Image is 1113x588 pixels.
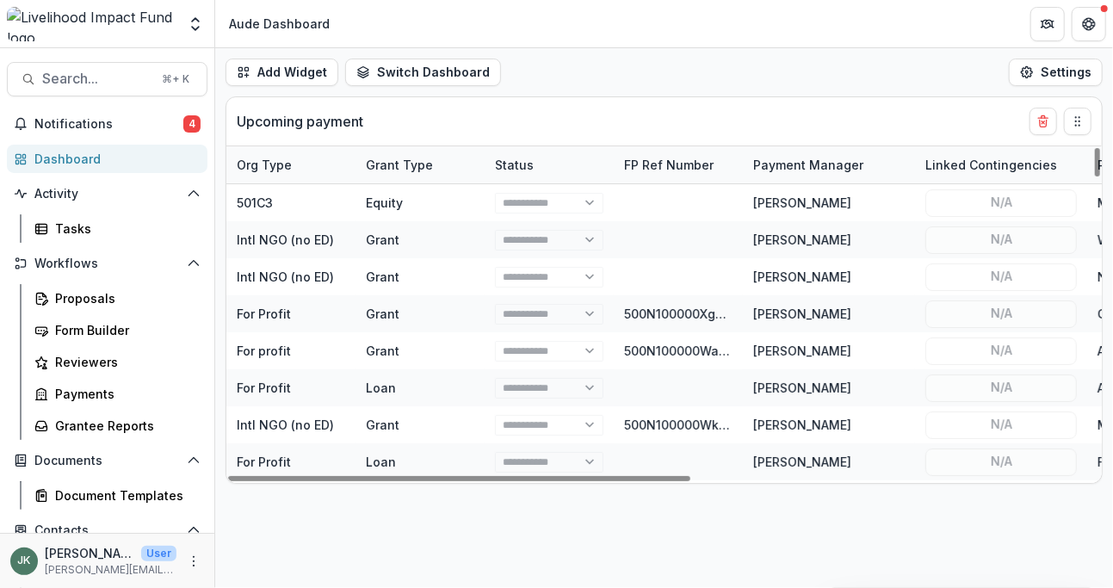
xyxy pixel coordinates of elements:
[356,156,443,174] div: Grant Type
[7,447,207,474] button: Open Documents
[753,453,851,471] div: [PERSON_NAME]
[55,353,194,371] div: Reviewers
[743,146,915,183] div: Payment Manager
[7,145,207,173] a: Dashboard
[366,342,399,360] div: Grant
[624,305,733,323] div: 500N100000XgsFYIAZ
[226,146,356,183] div: Org type
[34,150,194,168] div: Dashboard
[34,257,180,271] span: Workflows
[237,453,291,471] div: For Profit
[624,342,733,360] div: 500N100000WanXfIAJ
[183,551,204,572] button: More
[925,226,1077,254] button: N/A
[28,316,207,344] a: Form Builder
[624,416,733,434] div: 500N100000WkeRTIAZ
[366,231,399,249] div: Grant
[915,146,1087,183] div: Linked Contingencies
[366,416,399,434] div: Grant
[34,523,180,538] span: Contacts
[34,187,180,201] span: Activity
[1009,59,1103,86] button: Settings
[222,11,337,36] nav: breadcrumb
[28,481,207,510] a: Document Templates
[226,59,338,86] button: Add Widget
[366,268,399,286] div: Grant
[366,305,399,323] div: Grant
[237,305,291,323] div: For Profit
[753,305,851,323] div: [PERSON_NAME]
[366,194,403,212] div: Equity
[28,380,207,408] a: Payments
[7,7,176,41] img: Livelihood Impact Fund logo
[743,156,874,174] div: Payment Manager
[1064,108,1091,135] button: Drag
[7,517,207,544] button: Open Contacts
[183,7,207,41] button: Open entity switcher
[55,486,194,504] div: Document Templates
[237,379,291,397] div: For Profit
[915,156,1067,174] div: Linked Contingencies
[925,189,1077,217] button: N/A
[925,374,1077,402] button: N/A
[366,379,396,397] div: Loan
[34,454,180,468] span: Documents
[753,379,851,397] div: [PERSON_NAME]
[485,146,614,183] div: Status
[7,250,207,277] button: Open Workflows
[614,156,724,174] div: FP Ref Number
[55,385,194,403] div: Payments
[925,337,1077,365] button: N/A
[237,342,291,360] div: For profit
[614,146,743,183] div: FP Ref Number
[237,194,273,212] div: 501C3
[753,416,851,434] div: [PERSON_NAME]
[753,231,851,249] div: [PERSON_NAME]
[226,156,302,174] div: Org type
[345,59,501,86] button: Switch Dashboard
[7,62,207,96] button: Search...
[237,231,334,249] div: Intl NGO (no ED)
[237,416,334,434] div: Intl NGO (no ED)
[925,263,1077,291] button: N/A
[925,449,1077,476] button: N/A
[158,70,193,89] div: ⌘ + K
[55,321,194,339] div: Form Builder
[237,268,334,286] div: Intl NGO (no ED)
[1030,108,1057,135] button: Delete card
[485,156,544,174] div: Status
[7,180,207,207] button: Open Activity
[356,146,485,183] div: Grant Type
[18,555,31,566] div: Jana Kinsey
[55,220,194,238] div: Tasks
[366,453,396,471] div: Loan
[28,284,207,313] a: Proposals
[229,15,330,33] div: Aude Dashboard
[925,300,1077,328] button: N/A
[925,412,1077,439] button: N/A
[7,110,207,138] button: Notifications4
[237,111,363,132] p: Upcoming payment
[141,546,176,561] p: User
[55,289,194,307] div: Proposals
[1030,7,1065,41] button: Partners
[753,268,851,286] div: [PERSON_NAME]
[55,417,194,435] div: Grantee Reports
[28,412,207,440] a: Grantee Reports
[45,544,134,562] p: [PERSON_NAME]
[753,194,851,212] div: [PERSON_NAME]
[42,71,151,87] span: Search...
[753,342,851,360] div: [PERSON_NAME]
[28,214,207,243] a: Tasks
[28,348,207,376] a: Reviewers
[34,117,183,132] span: Notifications
[183,115,201,133] span: 4
[45,562,176,578] p: [PERSON_NAME][EMAIL_ADDRESS][DOMAIN_NAME]
[1072,7,1106,41] button: Get Help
